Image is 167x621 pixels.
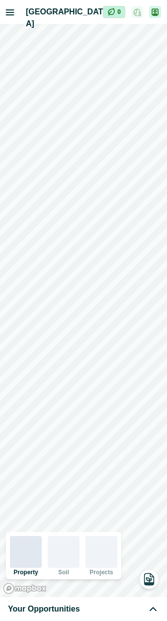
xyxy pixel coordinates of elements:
[8,603,80,615] span: Your Opportunities
[89,569,113,575] p: Projects
[3,583,47,594] a: Mapbox logo
[26,6,103,30] h2: [GEOGRAPHIC_DATA]
[58,569,69,575] p: Soil
[117,7,121,16] p: 0
[13,569,38,575] p: Property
